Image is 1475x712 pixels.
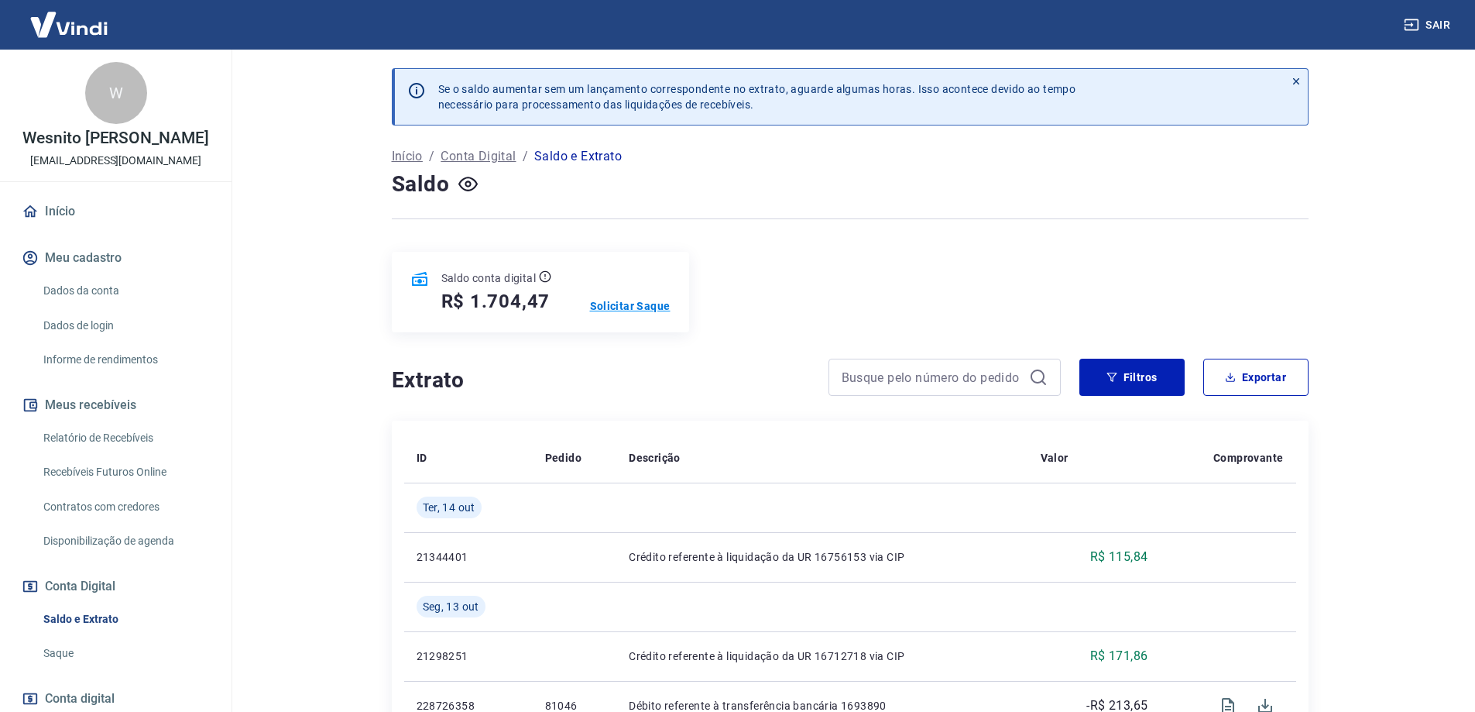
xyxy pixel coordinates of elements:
[392,365,810,396] h4: Extrato
[438,81,1076,112] p: Se o saldo aumentar sem um lançamento correspondente no extrato, aguarde algumas horas. Isso acon...
[423,500,475,515] span: Ter, 14 out
[1041,450,1069,466] p: Valor
[629,648,1015,664] p: Crédito referente à liquidação da UR 16712718 via CIP
[1090,647,1148,666] p: R$ 171,86
[19,1,119,48] img: Vindi
[37,491,213,523] a: Contratos com credores
[19,388,213,422] button: Meus recebíveis
[842,366,1023,389] input: Busque pelo número do pedido
[629,450,681,466] p: Descrição
[417,549,520,565] p: 21344401
[534,147,622,166] p: Saldo e Extrato
[590,298,671,314] a: Solicitar Saque
[392,169,450,200] h4: Saldo
[441,147,516,166] a: Conta Digital
[30,153,201,169] p: [EMAIL_ADDRESS][DOMAIN_NAME]
[429,147,434,166] p: /
[37,422,213,454] a: Relatório de Recebíveis
[37,456,213,488] a: Recebíveis Futuros Online
[19,569,213,604] button: Conta Digital
[19,194,213,229] a: Início
[37,310,213,342] a: Dados de login
[22,130,209,146] p: Wesnito [PERSON_NAME]
[85,62,147,124] div: W
[545,450,581,466] p: Pedido
[629,549,1015,565] p: Crédito referente à liquidação da UR 16756153 via CIP
[523,147,528,166] p: /
[1203,359,1309,396] button: Exportar
[1401,11,1456,40] button: Sair
[1213,450,1283,466] p: Comprovante
[37,275,213,307] a: Dados da conta
[423,599,479,614] span: Seg, 13 out
[37,638,213,669] a: Saque
[417,648,520,664] p: 21298251
[37,604,213,635] a: Saldo e Extrato
[37,525,213,557] a: Disponibilização de agenda
[37,344,213,376] a: Informe de rendimentos
[417,450,427,466] p: ID
[441,289,551,314] h5: R$ 1.704,47
[392,147,423,166] a: Início
[19,241,213,275] button: Meu cadastro
[1090,548,1148,566] p: R$ 115,84
[45,688,115,710] span: Conta digital
[1079,359,1185,396] button: Filtros
[441,270,537,286] p: Saldo conta digital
